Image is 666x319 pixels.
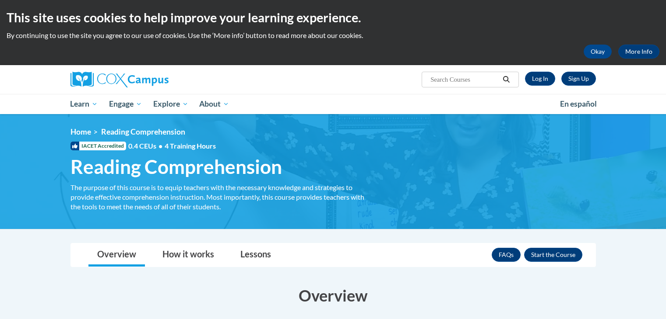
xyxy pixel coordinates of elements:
button: Enroll [524,248,582,262]
a: Overview [88,243,145,267]
a: Lessons [232,243,280,267]
input: Search Courses [430,74,500,85]
a: En español [554,95,603,113]
img: Cox Campus [70,72,169,87]
a: Engage [103,94,148,114]
button: Search [500,74,513,85]
div: Main menu [57,94,609,114]
button: Okay [584,45,612,59]
a: Explore [148,94,194,114]
span: • [159,142,162,150]
a: FAQs [492,248,521,262]
a: Cox Campus [70,72,237,87]
a: How it works [154,243,223,267]
span: Engage [109,99,142,109]
a: Register [561,72,596,86]
span: Reading Comprehension [101,127,185,136]
span: 4 Training Hours [165,142,216,150]
a: Home [70,127,91,136]
h2: This site uses cookies to help improve your learning experience. [7,9,659,26]
span: Learn [70,99,98,109]
span: IACET Accredited [70,142,126,150]
a: About [194,94,235,114]
a: More Info [618,45,659,59]
span: 0.4 CEUs [128,141,216,151]
span: En español [560,99,597,108]
a: Learn [65,94,104,114]
div: The purpose of this course is to equip teachers with the necessary knowledge and strategies to pr... [70,183,373,212]
a: Log In [525,72,555,86]
p: By continuing to use the site you agree to our use of cookies. Use the ‘More info’ button to read... [7,31,659,40]
h3: Overview [70,284,596,306]
span: Explore [153,99,188,109]
span: About [199,99,229,109]
span: Reading Comprehension [70,155,282,178]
